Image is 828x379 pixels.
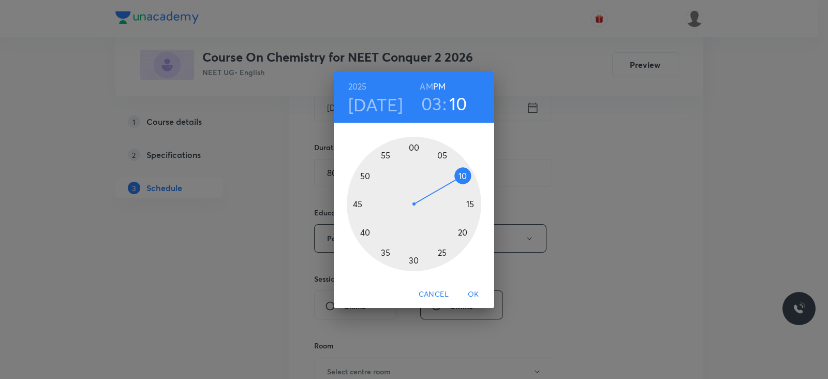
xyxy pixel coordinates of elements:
button: PM [433,79,446,94]
button: 10 [449,93,467,114]
button: Cancel [415,285,453,304]
button: OK [457,285,490,304]
button: 2025 [348,79,367,94]
button: [DATE] [348,94,403,115]
h3: : [442,93,447,114]
button: 03 [421,93,442,114]
span: OK [461,288,486,301]
span: Cancel [419,288,449,301]
button: AM [420,79,433,94]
